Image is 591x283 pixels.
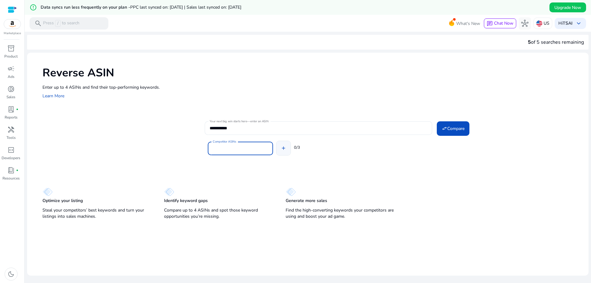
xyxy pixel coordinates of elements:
[447,125,464,132] span: Compare
[281,145,286,151] mat-icon: add
[563,20,573,26] b: TSAI
[130,4,241,10] span: PPC last synced on: [DATE] | Sales last synced on: [DATE]
[55,20,61,27] span: /
[2,155,20,161] p: Developers
[519,17,531,30] button: hub
[213,139,236,144] mat-label: Competitor ASINs
[7,106,15,113] span: lab_profile
[210,119,268,123] mat-label: Your next big win starts here—enter an ASIN
[16,169,18,172] span: fiber_manual_record
[294,144,300,151] mat-hint: 0/3
[41,5,241,10] h5: Data syncs run less frequently on your plan -
[4,19,21,29] img: amazon.svg
[7,65,15,72] span: campaign
[164,207,273,220] p: Compare up to 4 ASINs and spot those keyword opportunities you’re missing.
[286,207,395,220] p: Find the high-converting keywords your competitors are using and boost your ad game.
[34,20,42,27] span: search
[484,18,516,28] button: chatChat Now
[30,4,37,11] mat-icon: error_outline
[528,39,531,46] span: 5
[4,31,21,36] p: Marketplace
[7,270,15,278] span: dark_mode
[554,4,581,11] span: Upgrade Now
[7,146,15,154] span: code_blocks
[164,188,174,196] img: diamond.svg
[442,126,447,131] mat-icon: swap_horiz
[7,126,15,133] span: handyman
[42,188,53,196] img: diamond.svg
[7,45,15,52] span: inventory_2
[558,21,573,26] p: Hi
[6,135,16,140] p: Tools
[286,198,327,204] p: Generate more sales
[544,18,549,29] p: US
[521,20,529,27] span: hub
[286,188,296,196] img: diamond.svg
[43,20,79,27] p: Press to search
[456,18,480,29] span: What's New
[8,74,14,79] p: Ads
[4,54,18,59] p: Product
[549,2,586,12] button: Upgrade Now
[6,94,15,100] p: Sales
[2,176,20,181] p: Resources
[164,198,208,204] p: Identify keyword gaps
[536,20,542,26] img: us.svg
[42,93,64,99] a: Learn More
[437,121,469,135] button: Compare
[528,38,584,46] div: of 5 searches remaining
[42,198,83,204] p: Optimize your listing
[42,84,582,91] p: Enter up to 4 ASINs and find their top-performing keywords.
[42,207,152,220] p: Steal your competitors’ best keywords and turn your listings into sales machines.
[7,167,15,174] span: book_4
[494,20,513,26] span: Chat Now
[16,108,18,111] span: fiber_manual_record
[487,21,493,27] span: chat
[42,66,582,79] h1: Reverse ASIN
[575,20,582,27] span: keyboard_arrow_down
[5,115,18,120] p: Reports
[7,85,15,93] span: donut_small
